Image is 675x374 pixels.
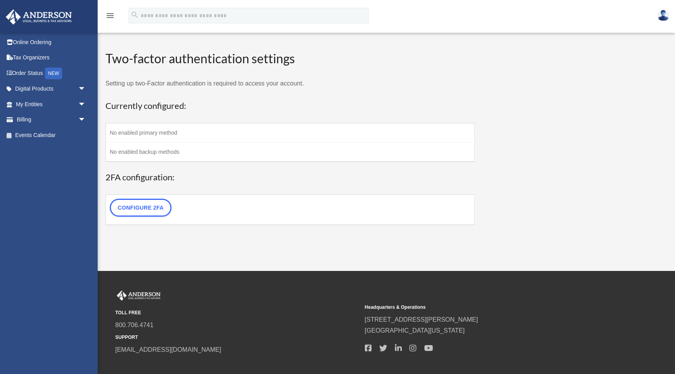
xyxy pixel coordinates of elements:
[106,123,475,142] td: No enabled primary method
[657,10,669,21] img: User Pic
[5,112,98,128] a: Billingarrow_drop_down
[78,96,94,112] span: arrow_drop_down
[5,127,98,143] a: Events Calendar
[5,81,98,97] a: Digital Productsarrow_drop_down
[78,81,94,97] span: arrow_drop_down
[4,9,74,25] img: Anderson Advisors Platinum Portal
[45,68,62,79] div: NEW
[115,346,221,353] a: [EMAIL_ADDRESS][DOMAIN_NAME]
[5,34,98,50] a: Online Ordering
[105,11,115,20] i: menu
[115,290,162,301] img: Anderson Advisors Platinum Portal
[115,322,154,328] a: 800.706.4741
[365,316,478,323] a: [STREET_ADDRESS][PERSON_NAME]
[78,112,94,128] span: arrow_drop_down
[105,50,475,68] h2: Two-factor authentication settings
[5,50,98,66] a: Tax Organizers
[365,327,465,334] a: [GEOGRAPHIC_DATA][US_STATE]
[115,309,359,317] small: TOLL FREE
[105,100,475,112] h3: Currently configured:
[130,11,139,19] i: search
[105,171,475,183] h3: 2FA configuration:
[105,78,475,89] p: Setting up two-Factor authentication is required to access your account.
[110,199,171,217] a: Configure 2FA
[365,303,609,312] small: Headquarters & Operations
[105,14,115,20] a: menu
[5,65,98,81] a: Order StatusNEW
[106,142,475,162] td: No enabled backup methods
[115,333,359,342] small: SUPPORT
[5,96,98,112] a: My Entitiesarrow_drop_down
